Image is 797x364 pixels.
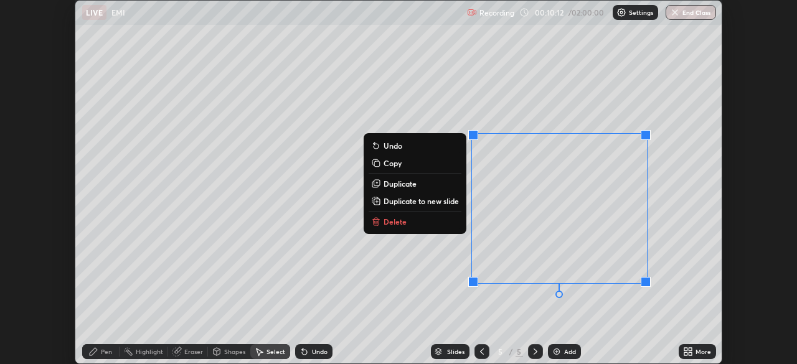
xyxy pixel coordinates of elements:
[616,7,626,17] img: class-settings-icons
[136,348,163,355] div: Highlight
[666,5,716,20] button: End Class
[479,8,514,17] p: Recording
[86,7,103,17] p: LIVE
[509,348,513,355] div: /
[467,7,477,17] img: recording.375f2c34.svg
[494,348,507,355] div: 5
[564,348,576,355] div: Add
[384,196,459,206] p: Duplicate to new slide
[111,7,125,17] p: EMI
[384,158,402,168] p: Copy
[312,348,328,355] div: Undo
[184,348,203,355] div: Eraser
[516,346,523,357] div: 5
[266,348,285,355] div: Select
[369,194,461,208] button: Duplicate to new slide
[369,138,461,153] button: Undo
[369,176,461,191] button: Duplicate
[384,217,407,226] p: Delete
[447,348,465,355] div: Slides
[629,9,653,16] p: Settings
[369,214,461,229] button: Delete
[670,7,680,17] img: end-class-cross
[384,141,402,151] p: Undo
[552,347,562,357] img: add-slide-button
[384,179,417,189] p: Duplicate
[224,348,245,355] div: Shapes
[696,348,711,355] div: More
[101,348,112,355] div: Pen
[369,156,461,170] button: Copy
